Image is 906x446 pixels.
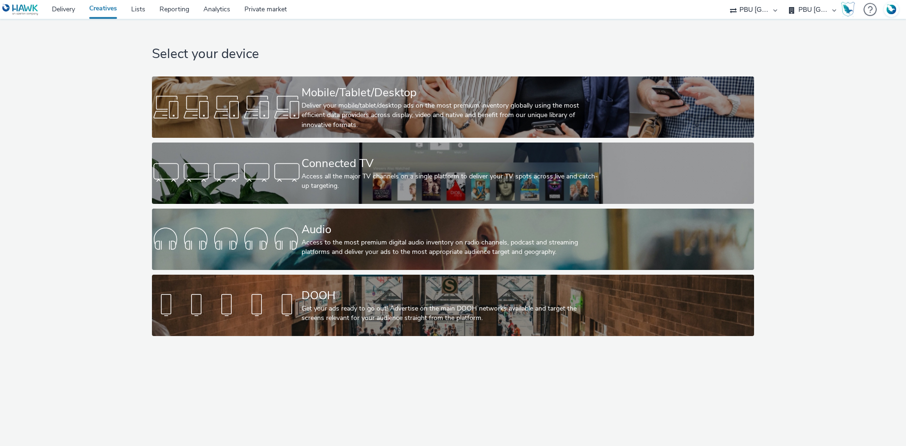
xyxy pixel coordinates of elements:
[302,155,601,172] div: Connected TV
[302,84,601,101] div: Mobile/Tablet/Desktop
[841,2,855,17] img: Hawk Academy
[884,2,898,17] img: Account FR
[302,304,601,323] div: Get your ads ready to go out! Advertise on the main DOOH networks available and target the screen...
[302,101,601,130] div: Deliver your mobile/tablet/desktop ads on the most premium inventory globally using the most effi...
[152,275,754,336] a: DOOHGet your ads ready to go out! Advertise on the main DOOH networks available and target the sc...
[841,2,859,17] a: Hawk Academy
[302,238,601,257] div: Access to the most premium digital audio inventory on radio channels, podcast and streaming platf...
[302,172,601,191] div: Access all the major TV channels on a single platform to deliver your TV spots across live and ca...
[152,45,754,63] h1: Select your device
[152,76,754,138] a: Mobile/Tablet/DesktopDeliver your mobile/tablet/desktop ads on the most premium inventory globall...
[2,4,39,16] img: undefined Logo
[152,209,754,270] a: AudioAccess to the most premium digital audio inventory on radio channels, podcast and streaming ...
[152,143,754,204] a: Connected TVAccess all the major TV channels on a single platform to deliver your TV spots across...
[302,287,601,304] div: DOOH
[302,221,601,238] div: Audio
